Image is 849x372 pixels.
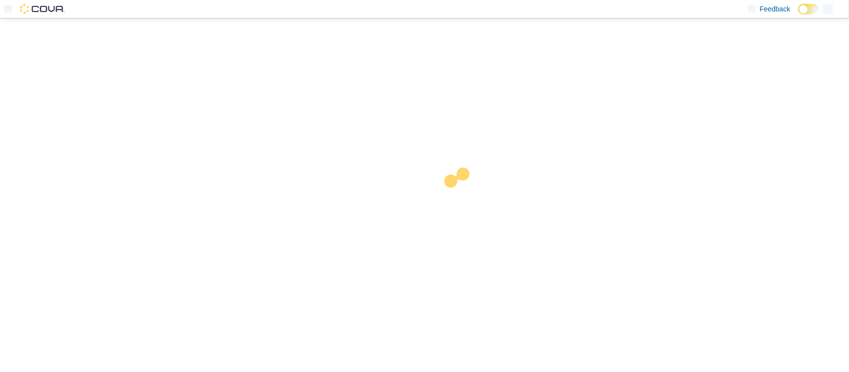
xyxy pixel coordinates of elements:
[760,4,790,14] span: Feedback
[798,4,819,14] input: Dark Mode
[20,4,65,14] img: Cova
[425,160,499,235] img: cova-loader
